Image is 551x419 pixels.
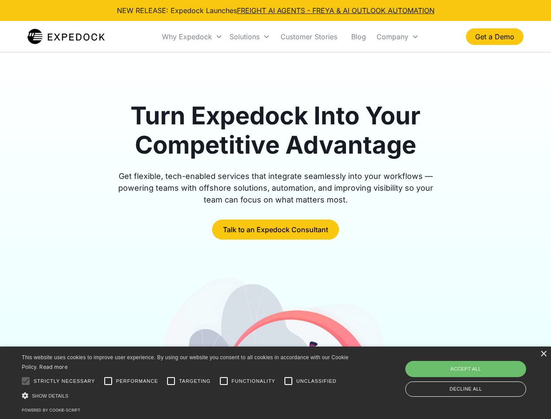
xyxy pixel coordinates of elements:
[296,378,336,385] span: Unclassified
[229,32,260,41] div: Solutions
[32,393,68,398] span: Show details
[373,22,422,52] div: Company
[158,22,226,52] div: Why Expedock
[22,391,352,400] div: Show details
[232,378,275,385] span: Functionality
[237,6,435,15] a: FREIGHT AI AGENTS - FREYA & AI OUTLOOK AUTOMATION
[466,28,524,45] a: Get a Demo
[274,22,344,52] a: Customer Stories
[22,354,349,371] span: This website uses cookies to improve user experience. By using our website you consent to all coo...
[212,220,339,240] a: Talk to an Expedock Consultant
[27,28,105,45] a: home
[117,5,435,16] div: NEW RELEASE: Expedock Launches
[406,325,551,419] iframe: Chat Widget
[108,101,443,160] h1: Turn Expedock Into Your Competitive Advantage
[34,378,95,385] span: Strictly necessary
[162,32,212,41] div: Why Expedock
[108,170,443,206] div: Get flexible, tech-enabled services that integrate seamlessly into your workflows — powering team...
[344,22,373,52] a: Blog
[376,32,408,41] div: Company
[27,28,105,45] img: Expedock Logo
[39,364,68,370] a: Read more
[116,378,158,385] span: Performance
[179,378,210,385] span: Targeting
[226,22,274,52] div: Solutions
[22,408,80,412] a: Powered by cookie-script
